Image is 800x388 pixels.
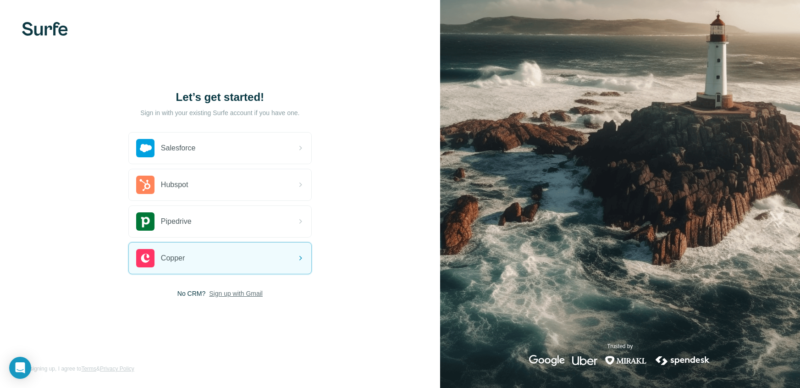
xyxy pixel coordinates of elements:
p: Trusted by [607,342,633,350]
span: Pipedrive [161,216,192,227]
img: mirakl's logo [605,355,647,366]
img: pipedrive's logo [136,212,154,231]
span: Copper [161,253,185,264]
a: Terms [81,366,96,372]
button: Sign up with Gmail [209,289,263,298]
img: uber's logo [572,355,597,366]
img: copper's logo [136,249,154,267]
span: No CRM? [177,289,205,298]
img: Surfe's logo [22,22,68,36]
span: Hubspot [161,179,188,190]
h1: Let’s get started! [128,90,312,105]
span: By signing up, I agree to & [22,365,134,373]
a: Privacy Policy [100,366,134,372]
span: Salesforce [161,143,196,154]
img: google's logo [529,355,565,366]
img: hubspot's logo [136,176,154,194]
div: Open Intercom Messenger [9,357,31,379]
p: Sign in with your existing Surfe account if you have one. [140,108,299,117]
img: salesforce's logo [136,139,154,157]
img: spendesk's logo [654,355,711,366]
